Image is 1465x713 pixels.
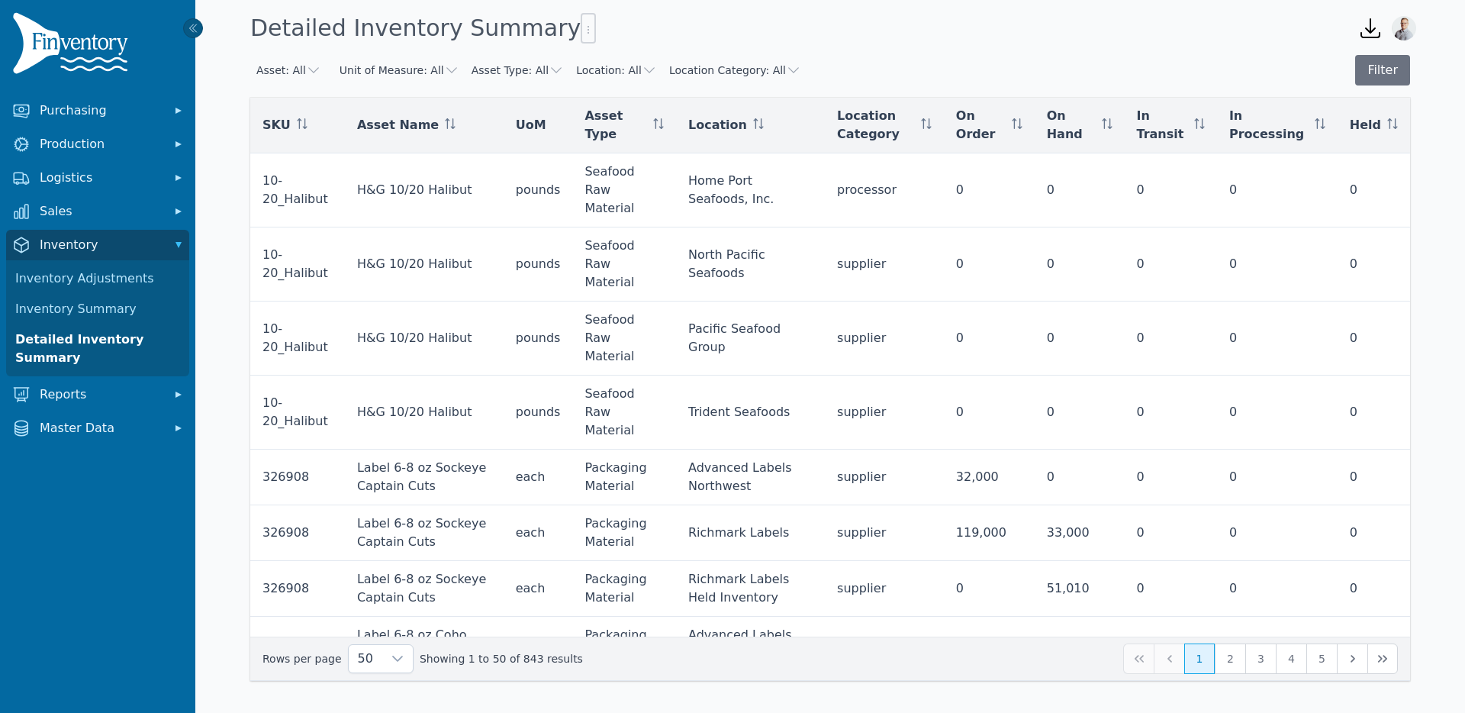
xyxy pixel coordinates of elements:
[676,450,825,505] td: Advanced Labels Northwest
[1215,644,1245,674] button: Page 2
[1229,468,1325,486] div: 0
[572,302,676,376] td: Seafood Raw Material
[1276,644,1306,674] button: Page 4
[345,376,504,450] td: H&G 10/20 Halibut
[1047,468,1112,486] div: 0
[572,153,676,227] td: Seafood Raw Material
[584,107,647,144] span: Asset Type
[504,302,573,376] td: pounds
[1137,255,1205,273] div: 0
[676,505,825,561] td: Richmark Labels
[576,63,657,78] button: Location: All
[669,63,801,78] button: Location Category: All
[676,376,825,450] td: Trident Seafoods
[6,230,189,260] button: Inventory
[1350,468,1398,486] div: 0
[250,450,345,505] td: 326908
[1229,255,1325,273] div: 0
[825,302,944,376] td: supplier
[956,107,1006,144] span: On Order
[1047,181,1112,199] div: 0
[250,302,345,376] td: 10-20_Halibut
[345,302,504,376] td: H&G 10/20 Halibut
[1137,468,1205,486] div: 0
[572,376,676,450] td: Seafood Raw Material
[9,294,186,324] a: Inventory Summary
[1367,644,1398,674] button: Last Page
[572,617,676,673] td: Packaging Material
[956,329,1022,347] div: 0
[676,153,825,227] td: Home Port Seafoods, Inc.
[345,153,504,227] td: H&G 10/20 Halibut
[1229,635,1325,653] div: 0
[572,450,676,505] td: Packaging Material
[504,153,573,227] td: pounds
[6,196,189,227] button: Sales
[1137,579,1205,598] div: 0
[6,95,189,126] button: Purchasing
[1137,181,1205,199] div: 0
[1350,403,1398,421] div: 0
[1350,255,1398,273] div: 0
[345,617,504,673] td: Label 6-8 oz Coho Captain Cuts
[250,505,345,561] td: 326908
[572,227,676,302] td: Seafood Raw Material
[349,645,382,673] span: Rows per page
[956,403,1022,421] div: 0
[676,227,825,302] td: North Pacific Seafoods
[40,135,162,153] span: Production
[420,651,583,666] span: Showing 1 to 50 of 843 results
[1229,579,1325,598] div: 0
[1137,403,1205,421] div: 0
[1350,181,1398,199] div: 0
[1137,635,1205,653] div: 0
[1306,644,1337,674] button: Page 5
[6,129,189,160] button: Production
[1137,107,1188,144] span: In Transit
[1337,644,1367,674] button: Next Page
[12,12,134,80] img: Finventory
[1350,524,1398,542] div: 0
[504,505,573,561] td: each
[956,524,1022,542] div: 119,000
[1047,635,1112,653] div: 0
[1137,329,1205,347] div: 0
[6,413,189,444] button: Master Data
[1350,635,1398,653] div: 0
[340,63,459,78] button: Unit of Measure: All
[516,116,546,134] span: UoM
[6,163,189,193] button: Logistics
[572,561,676,617] td: Packaging Material
[1047,255,1112,273] div: 0
[676,561,825,617] td: Richmark Labels Held Inventory
[504,450,573,505] td: each
[250,153,345,227] td: 10-20_Halibut
[345,227,504,302] td: H&G 10/20 Halibut
[1229,403,1325,421] div: 0
[250,561,345,617] td: 326908
[688,116,747,134] span: Location
[676,617,825,673] td: Advanced Labels Northwest
[825,153,944,227] td: processor
[1245,644,1276,674] button: Page 3
[6,379,189,410] button: Reports
[250,376,345,450] td: 10-20_Halibut
[1350,329,1398,347] div: 0
[825,376,944,450] td: supplier
[250,13,596,44] h1: Detailed Inventory Summary
[504,561,573,617] td: each
[345,450,504,505] td: Label 6-8 oz Sockeye Captain Cuts
[345,561,504,617] td: Label 6-8 oz Sockeye Captain Cuts
[250,227,345,302] td: 10-20_Halibut
[825,450,944,505] td: supplier
[956,181,1022,199] div: 0
[472,63,564,78] button: Asset Type: All
[1229,524,1325,542] div: 0
[1355,55,1410,85] button: Filter
[572,505,676,561] td: Packaging Material
[676,302,825,376] td: Pacific Seafood Group
[1350,116,1381,134] span: Held
[1184,644,1215,674] button: Page 1
[956,468,1022,486] div: 32,000
[825,617,944,673] td: supplier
